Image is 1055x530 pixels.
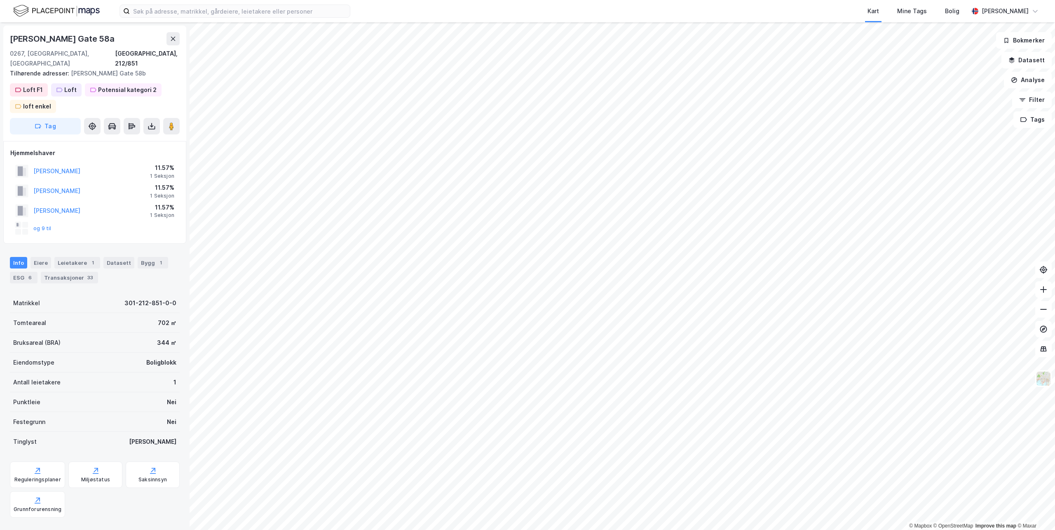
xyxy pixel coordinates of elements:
[64,85,77,95] div: Loft
[41,272,98,283] div: Transaksjoner
[13,298,40,308] div: Matrikkel
[13,338,61,348] div: Bruksareal (BRA)
[10,49,115,68] div: 0267, [GEOGRAPHIC_DATA], [GEOGRAPHIC_DATA]
[14,506,61,513] div: Grunnforurensning
[138,476,167,483] div: Saksinnsyn
[157,338,176,348] div: 344 ㎡
[115,49,180,68] div: [GEOGRAPHIC_DATA], 212/851
[1014,490,1055,530] iframe: Chat Widget
[150,193,174,199] div: 1 Seksjon
[933,523,973,529] a: OpenStreetMap
[10,70,71,77] span: Tilhørende adresser:
[167,417,176,427] div: Nei
[124,298,176,308] div: 301-212-851-0-0
[158,318,176,328] div: 702 ㎡
[13,4,100,18] img: logo.f888ab2527a4732fd821a326f86c7f29.svg
[1004,72,1052,88] button: Analyse
[157,259,165,267] div: 1
[13,358,54,367] div: Eiendomstype
[130,5,350,17] input: Søk på adresse, matrikkel, gårdeiere, leietakere eller personer
[13,377,61,387] div: Antall leietakere
[10,148,179,158] div: Hjemmelshaver
[23,85,43,95] div: Loft F1
[150,203,174,212] div: 11.57%
[13,417,45,427] div: Festegrunn
[14,476,61,483] div: Reguleringsplaner
[10,257,27,269] div: Info
[982,6,1029,16] div: [PERSON_NAME]
[1014,490,1055,530] div: Kontrollprogram for chat
[996,32,1052,49] button: Bokmerker
[167,397,176,407] div: Nei
[150,163,174,173] div: 11.57%
[103,257,134,269] div: Datasett
[13,318,46,328] div: Tomteareal
[975,523,1016,529] a: Improve this map
[13,437,37,447] div: Tinglyst
[10,68,173,78] div: [PERSON_NAME] Gate 58b
[1001,52,1052,68] button: Datasett
[54,257,100,269] div: Leietakere
[23,101,51,111] div: loft enkel
[86,273,95,282] div: 33
[150,183,174,193] div: 11.57%
[98,85,157,95] div: Potensial kategori 2
[150,212,174,219] div: 1 Seksjon
[26,273,34,282] div: 6
[10,272,38,283] div: ESG
[81,476,110,483] div: Miljøstatus
[138,257,168,269] div: Bygg
[10,118,81,134] button: Tag
[1012,92,1052,108] button: Filter
[945,6,959,16] div: Bolig
[30,257,51,269] div: Eiere
[1036,371,1051,386] img: Z
[1013,111,1052,128] button: Tags
[909,523,932,529] a: Mapbox
[129,437,176,447] div: [PERSON_NAME]
[89,259,97,267] div: 1
[146,358,176,367] div: Boligblokk
[897,6,927,16] div: Mine Tags
[150,173,174,179] div: 1 Seksjon
[10,32,116,45] div: [PERSON_NAME] Gate 58a
[867,6,879,16] div: Kart
[173,377,176,387] div: 1
[13,397,40,407] div: Punktleie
